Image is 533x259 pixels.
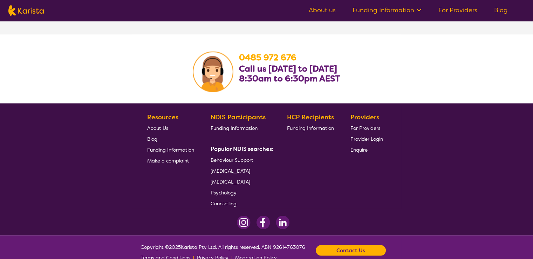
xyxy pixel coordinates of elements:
span: For Providers [350,125,380,131]
a: Funding Information [211,122,271,133]
a: 0485 972 676 [239,52,296,63]
a: Provider Login [350,133,383,144]
span: Psychology [211,189,237,195]
b: Resources [147,113,178,121]
a: For Providers [438,6,477,14]
a: Blog [147,133,194,144]
span: Blog [147,135,157,142]
iframe: Chat Window [502,230,524,251]
b: Providers [350,113,379,121]
span: Counselling [211,200,237,206]
span: Make a complaint [147,157,189,164]
a: Funding Information [353,6,422,14]
span: Behaviour Support [211,157,253,163]
a: [MEDICAL_DATA] [211,176,271,187]
img: Karista Client Service [193,51,233,92]
b: Call us [DATE] to [DATE] [239,63,337,74]
b: Contact Us [336,245,365,255]
span: Enquire [350,146,368,153]
a: Enquire [350,144,383,155]
img: LinkedIn [276,215,289,229]
a: Funding Information [287,122,334,133]
b: 8:30am to 6:30pm AEST [239,73,340,84]
span: [MEDICAL_DATA] [211,178,250,185]
span: Funding Information [211,125,258,131]
a: For Providers [350,122,383,133]
a: Counselling [211,198,271,208]
a: About us [309,6,336,14]
span: Funding Information [147,146,194,153]
b: NDIS Participants [211,113,266,121]
b: HCP Recipients [287,113,334,121]
img: Instagram [237,215,251,229]
span: [MEDICAL_DATA] [211,167,250,174]
a: Funding Information [147,144,194,155]
a: Make a complaint [147,155,194,166]
a: [MEDICAL_DATA] [211,165,271,176]
a: Blog [494,6,508,14]
a: Behaviour Support [211,154,271,165]
a: Psychology [211,187,271,198]
span: Provider Login [350,135,383,142]
span: Funding Information [287,125,334,131]
b: Popular NDIS searches: [211,145,274,152]
img: Facebook [256,215,270,229]
a: About Us [147,122,194,133]
span: About Us [147,125,168,131]
img: Karista logo [8,5,44,16]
